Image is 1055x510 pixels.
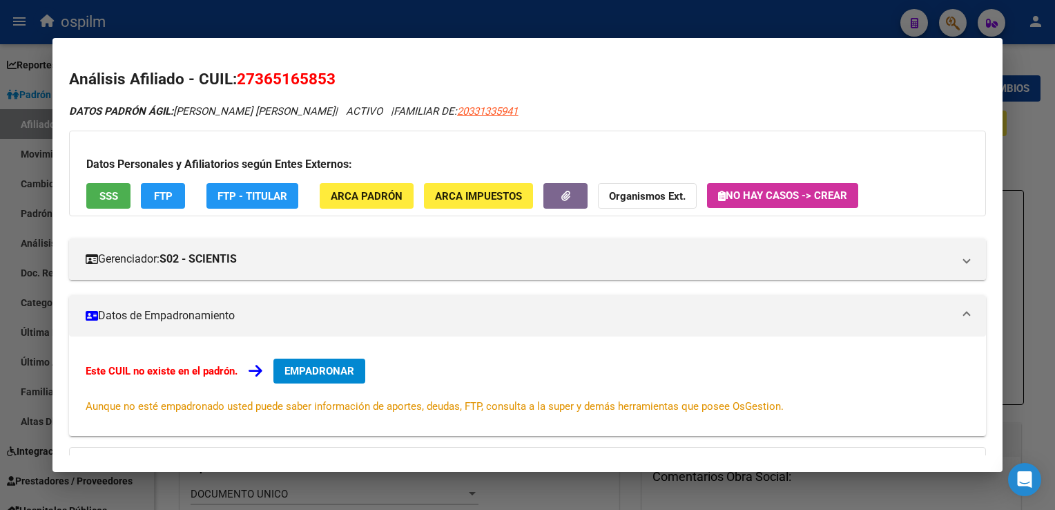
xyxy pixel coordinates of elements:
[320,183,414,209] button: ARCA Padrón
[86,251,952,267] mat-panel-title: Gerenciador:
[86,400,784,413] span: Aunque no esté empadronado usted puede saber información de aportes, deudas, FTP, consulta a la s...
[1008,463,1041,496] div: Open Intercom Messenger
[273,359,365,384] button: EMPADRONAR
[609,190,686,202] strong: Organismos Ext.
[69,105,518,117] i: | ACTIVO |
[86,156,968,173] h3: Datos Personales y Afiliatorios según Entes Externos:
[435,190,522,202] span: ARCA Impuestos
[598,183,697,209] button: Organismos Ext.
[284,365,354,377] span: EMPADRONAR
[457,105,518,117] span: 20331335941
[718,189,847,202] span: No hay casos -> Crear
[69,337,985,436] div: Datos de Empadronamiento
[237,70,336,88] span: 27365165853
[69,105,335,117] span: [PERSON_NAME] [PERSON_NAME]
[707,183,858,208] button: No hay casos -> Crear
[217,190,287,202] span: FTP - Titular
[394,105,518,117] span: FAMILIAR DE:
[69,295,985,337] mat-expansion-panel-header: Datos de Empadronamiento
[69,238,985,280] mat-expansion-panel-header: Gerenciador:S02 - SCIENTIS
[69,68,985,91] h2: Análisis Afiliado - CUIL:
[424,183,533,209] button: ARCA Impuestos
[331,190,403,202] span: ARCA Padrón
[99,190,118,202] span: SSS
[86,365,238,377] strong: Este CUIL no existe en el padrón.
[159,251,237,267] strong: S02 - SCIENTIS
[206,183,298,209] button: FTP - Titular
[141,183,185,209] button: FTP
[86,183,130,209] button: SSS
[86,308,952,324] mat-panel-title: Datos de Empadronamiento
[69,105,173,117] strong: DATOS PADRÓN ÁGIL:
[154,190,173,202] span: FTP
